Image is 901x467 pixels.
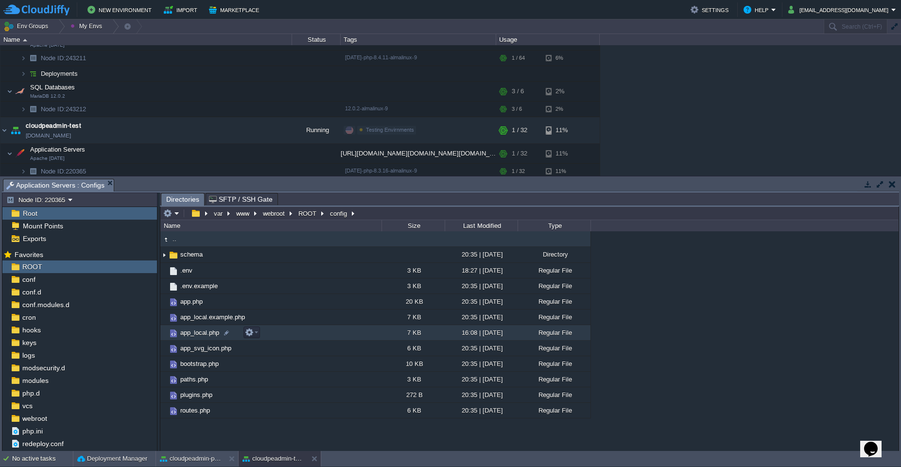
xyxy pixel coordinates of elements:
div: 20:35 | [DATE] [445,387,518,402]
button: Marketplace [209,4,262,16]
span: Node ID: [41,168,66,175]
img: AMDAwAAAACH5BAEAAAAALAAAAAABAAEAAAICRAEAOw== [20,66,26,81]
div: 272 B [381,387,445,402]
div: 1 / 64 [512,51,525,66]
div: Regular File [518,341,590,356]
span: [DATE]-php-8.3.16-almalinux-9 [345,168,417,173]
div: Tags [341,34,496,45]
div: 20 KB [381,294,445,309]
div: 2% [546,102,577,117]
iframe: chat widget [860,428,891,457]
a: Exports [21,234,48,243]
button: Env Groups [3,19,52,33]
a: bootstrap.php [179,360,220,368]
a: php.ini [20,427,44,435]
div: 20:35 | [DATE] [445,356,518,371]
a: cron [20,313,37,322]
div: Regular File [518,356,590,371]
span: plugins.php [179,391,214,399]
span: [DATE]-php-8.4.11-almalinux-9 [345,54,417,60]
img: AMDAwAAAACH5BAEAAAAALAAAAAABAAEAAAICRAEAOw== [160,387,168,402]
div: Regular File [518,387,590,402]
span: MariaDB 12.0.2 [30,93,65,99]
a: Root [21,209,39,218]
img: AMDAwAAAACH5BAEAAAAALAAAAAABAAEAAAICRAEAOw== [26,66,40,81]
div: 11% [546,117,577,143]
div: Type [519,220,590,231]
a: Favorites [13,251,45,259]
span: app_svg_icon.php [179,344,233,352]
img: AMDAwAAAACH5BAEAAAAALAAAAAABAAEAAAICRAEAOw== [20,102,26,117]
div: 7 KB [381,310,445,325]
a: conf.d [20,288,43,296]
span: SFTP / SSH Gate [209,193,273,205]
div: Regular File [518,278,590,294]
span: routes.php [179,406,211,415]
span: Application Servers : Configs [6,179,104,191]
div: 1 / 32 [512,144,527,163]
button: ROOT [297,209,319,218]
input: Click to enter the path [160,207,899,220]
img: AMDAwAAAACH5BAEAAAAALAAAAAABAAEAAAICRAEAOw== [168,250,179,260]
img: AMDAwAAAACH5BAEAAAAALAAAAAABAAEAAAICRAEAOw== [160,341,168,356]
button: My Envs [70,19,105,33]
img: AMDAwAAAACH5BAEAAAAALAAAAAABAAEAAAICRAEAOw== [160,372,168,387]
span: Mount Points [21,222,65,230]
div: Regular File [518,372,590,387]
span: schema [179,250,204,259]
a: modsecurity.d [20,363,67,372]
span: SQL Databases [29,83,76,91]
img: AMDAwAAAACH5BAEAAAAALAAAAAABAAEAAAICRAEAOw== [168,359,179,370]
img: AMDAwAAAACH5BAEAAAAALAAAAAABAAEAAAICRAEAOw== [168,297,179,308]
img: AMDAwAAAACH5BAEAAAAALAAAAAABAAEAAAICRAEAOw== [20,51,26,66]
a: conf [20,275,37,284]
img: AMDAwAAAACH5BAEAAAAALAAAAAABAAEAAAICRAEAOw== [160,294,168,309]
a: app_local.example.php [179,313,246,321]
button: Import [164,4,200,16]
div: 1 / 32 [512,164,525,179]
a: php.d [20,389,41,398]
div: Usage [497,34,599,45]
div: 3 / 6 [512,82,524,101]
img: AMDAwAAAACH5BAEAAAAALAAAAAABAAEAAAICRAEAOw== [160,234,171,245]
a: hooks [20,326,42,334]
button: cloudpeadmin-production [160,454,221,464]
span: ROOT [20,262,44,271]
div: 20:35 | [DATE] [445,341,518,356]
a: conf.modules.d [20,300,71,309]
button: Deployment Manager [77,454,147,464]
span: keys [20,338,38,347]
div: Regular File [518,310,590,325]
button: Node ID: 220365 [6,195,68,204]
span: Node ID: [41,54,66,62]
img: AMDAwAAAACH5BAEAAAAALAAAAAABAAEAAAICRAEAOw== [160,263,168,278]
button: webroot [261,209,287,218]
span: 243212 [40,105,87,113]
img: AMDAwAAAACH5BAEAAAAALAAAAAABAAEAAAICRAEAOw== [168,312,179,323]
span: logs [20,351,36,360]
div: Regular File [518,294,590,309]
span: Deployments [40,69,79,78]
a: app_local.php [179,329,221,337]
img: AMDAwAAAACH5BAEAAAAALAAAAAABAAEAAAICRAEAOw== [168,390,179,401]
a: .env.example [179,282,219,290]
img: AMDAwAAAACH5BAEAAAAALAAAAAABAAEAAAICRAEAOw== [0,117,8,143]
div: 6% [546,51,577,66]
img: AMDAwAAAACH5BAEAAAAALAAAAAABAAEAAAICRAEAOw== [168,344,179,354]
button: config [329,209,349,218]
span: Apache [DATE] [30,42,65,48]
a: Node ID:220365 [40,167,87,175]
img: AMDAwAAAACH5BAEAAAAALAAAAAABAAEAAAICRAEAOw== [9,117,22,143]
img: AMDAwAAAACH5BAEAAAAALAAAAAABAAEAAAICRAEAOw== [168,406,179,416]
div: 11% [546,144,577,163]
a: cloudpeadmin-test [26,121,81,131]
button: cloudpeadmin-test [243,454,304,464]
div: 3 KB [381,278,445,294]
